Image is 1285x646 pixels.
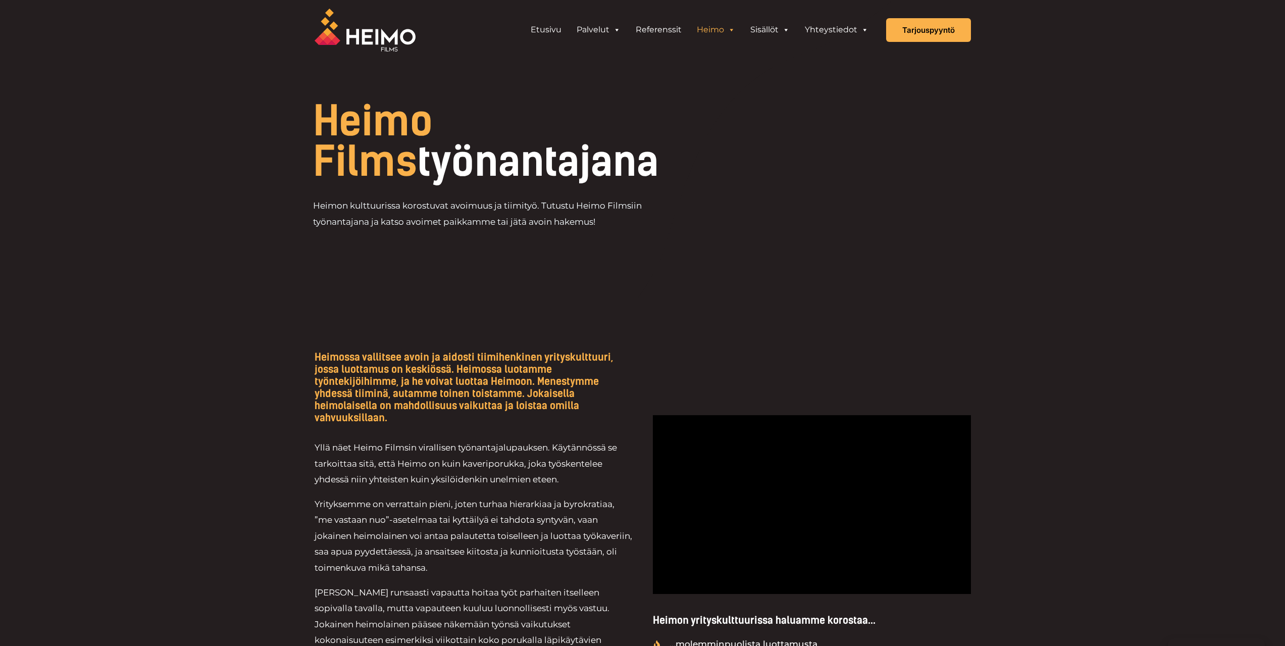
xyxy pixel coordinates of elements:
[313,97,433,186] span: Heimo Films
[797,20,876,40] a: Yhteystiedot
[523,20,569,40] a: Etusivu
[628,20,689,40] a: Referenssit
[315,496,633,576] p: Yrityksemme on verrattain pieni, joten turhaa hierarkiaa ja byrokratiaa, ”me vastaan nuo”-asetelm...
[653,614,971,626] h5: Heimon yrityskulttuurissa haluamme korostaa...
[313,198,643,230] p: Heimon kulttuurissa korostuvat avoimuus ja tiimityö. Tutustu Heimo Filmsiin työnantajana ja katso...
[315,440,633,488] p: Yllä näet Heimo Filmsin virallisen työnantajalupauksen. Käytännössä se tarkoittaa sitä, että Heim...
[313,101,711,182] h1: työnantajana
[569,20,628,40] a: Palvelut
[886,18,971,42] a: Tarjouspyyntö
[315,9,416,52] img: Heimo Filmsin logo
[315,351,633,424] h5: Heimossa vallitsee avoin ja aidosti tiimihenkinen yrityskulttuuri, jossa luottamus on keskiössä. ...
[653,415,971,594] iframe: TULEN TARINA – Heimo Films | Brändifilmi 2022
[518,20,881,40] aside: Header Widget 1
[689,20,743,40] a: Heimo
[743,20,797,40] a: Sisällöt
